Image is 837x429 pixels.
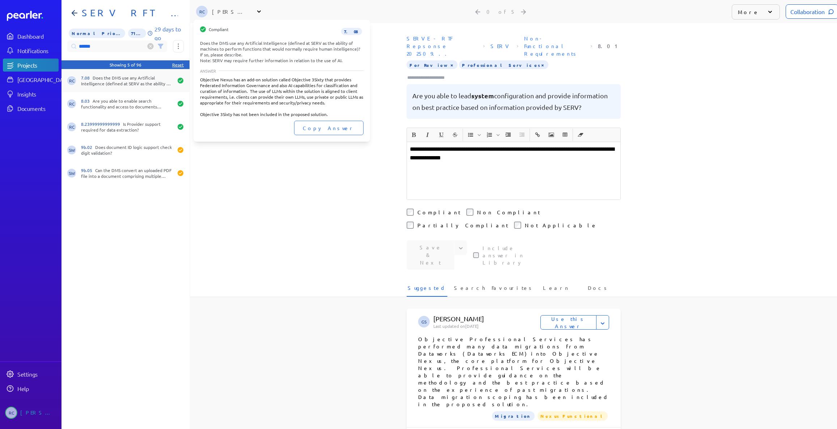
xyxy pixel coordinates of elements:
span: Steve Whittington [67,146,76,154]
span: Insert Image [545,129,558,141]
span: Document: SERVE - RTF Repsonse 202509.xlsx [404,32,480,60]
h1: SERV RFT Response [79,7,178,19]
span: Clear Formatting [574,129,587,141]
span: Learn [543,284,569,296]
span: Compliant [209,26,229,35]
button: Underline [435,129,447,141]
button: Clear Formatting [574,129,587,141]
a: Insights [3,87,59,100]
span: Decrease Indent [515,129,528,141]
a: Projects [3,59,59,72]
button: Insert Ordered List [483,129,496,141]
button: Strike through [449,129,461,141]
span: Suggested [408,284,446,296]
span: 8.03 [81,98,93,104]
div: Help [17,385,58,392]
button: Tag at index 1 with value ProfessionalServices focussed. Press backspace to remove [540,61,545,68]
div: Are you able to enable search functionality and access to documents including document version hi... [81,98,173,110]
label: Non Compliant [477,209,540,216]
span: Professional Services [459,60,548,69]
a: Settings [3,368,59,381]
button: Copy Answer [294,121,364,135]
span: Copy Answer [303,124,355,132]
span: Search [454,284,485,296]
p: Last updated on [DATE] [433,323,540,329]
span: Robert Craig [67,123,76,131]
span: Sheet: SERV [488,39,514,53]
input: This checkbox controls whether your answer will be included in the Answer Library for future use [473,252,479,258]
span: Docs [588,284,609,296]
span: Strike through [449,129,462,141]
div: Notifications [17,47,58,54]
span: Insert Ordered List [483,129,501,141]
button: Use this Answer [540,315,596,330]
span: 9b.02 [81,144,95,150]
a: RC[PERSON_NAME] [3,404,59,422]
p: More [738,8,759,16]
span: Robert Craig [5,407,17,419]
div: Can the DMS convert an uploaded PDF file into a document comprising multiple pages saving each pa... [81,167,173,179]
div: Dashboard [17,33,58,40]
p: [PERSON_NAME] [433,314,540,323]
span: ANSWER [200,69,216,73]
div: Does the DMS use any Artificial Intelligence (defined at SERV as the ability of machines to perfo... [200,40,364,63]
div: [PERSON_NAME] [212,8,248,15]
pre: Are you able to lead configuration and provide information on best practice based on information ... [412,90,615,113]
span: 71% of Questions Completed [128,29,146,38]
div: Does the DMS use any Artificial Intelligence (defined at SERV as the ability of machines to perfo... [81,75,173,86]
span: Section: Non-Functional Requirements [521,32,588,60]
a: Notifications [3,44,59,57]
span: Priority [69,29,125,38]
div: Settings [17,370,58,378]
button: Bold [408,129,420,141]
span: 8.23999999999999 [81,121,123,127]
span: Italic [421,129,434,141]
button: Italic [421,129,434,141]
span: For Review [407,60,458,69]
div: Showing 5 of 96 [110,62,141,68]
span: Insert Unordered List [464,129,482,141]
button: Insert link [531,129,544,141]
button: Insert Unordered List [464,129,477,141]
button: Increase Indent [502,129,514,141]
div: [GEOGRAPHIC_DATA] [17,76,71,83]
div: [PERSON_NAME] [20,407,56,419]
a: Dashboard [7,11,59,21]
span: Insert table [558,129,572,141]
label: Compliant [417,209,460,216]
div: Insights [17,90,58,98]
span: Robert Craig [67,99,76,108]
span: Migration [492,411,535,421]
a: Help [3,382,59,395]
a: Dashboard [3,30,59,43]
p: 29 days to go [154,25,184,42]
span: Gary Somerville [418,316,430,327]
a: Documents [3,102,59,115]
div: Reset [172,62,184,68]
label: Not Applicable [525,222,597,229]
span: Robert Craig [67,76,76,85]
span: Increase Indent [502,129,515,141]
span: Underline [435,129,448,141]
label: Partially Compliant [417,222,508,229]
span: Nexus Functional [538,411,608,421]
div: Projects [17,61,58,69]
span: Robert Craig [196,6,208,17]
button: Expand [596,315,609,330]
span: Favourites [492,284,534,296]
label: This checkbox controls whether your answer will be included in the Answer Library for future use [483,244,544,266]
span: 7.08 [81,75,93,81]
input: Type here to add tags [407,74,451,81]
span: 9b.05 [81,167,95,173]
button: Insert table [559,129,571,141]
span: Steve Whittington [67,169,76,177]
span: system [471,91,494,100]
p: Objective Professional Services has performed many data migrations from Dataworks (Dataworks ECM)... [418,335,609,408]
div: Does document ID logic support check digit validation? [81,144,173,156]
span: 7.08 [341,28,362,35]
button: Insert Image [545,129,557,141]
div: Objective Nexus has an add-on solution called Objective 3Sixty that provides Federated Informatio... [200,77,364,117]
div: 0 of 5 [487,8,515,15]
span: Insert link [531,129,544,141]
